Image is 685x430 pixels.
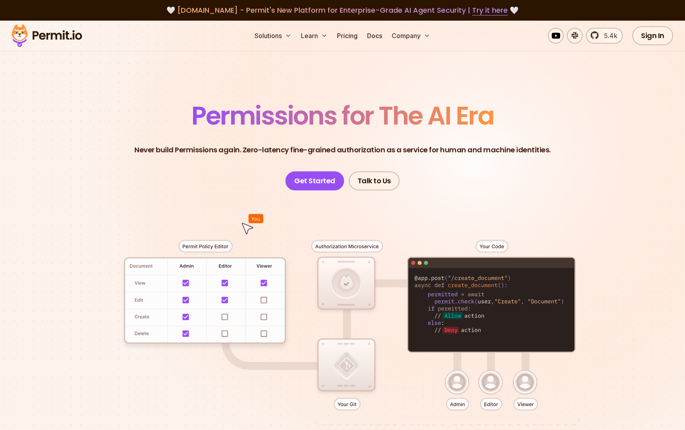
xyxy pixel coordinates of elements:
[191,98,494,133] span: Permissions for The AI Era
[177,5,508,15] span: [DOMAIN_NAME] - Permit's New Platform for Enterprise-Grade AI Agent Security |
[388,28,433,44] button: Company
[298,28,331,44] button: Learn
[285,171,344,190] a: Get Started
[349,171,400,190] a: Talk to Us
[134,144,551,155] p: Never build Permissions again. Zero-latency fine-grained authorization as a service for human and...
[586,28,623,44] a: 5.4k
[599,31,617,40] span: 5.4k
[632,26,673,45] a: Sign In
[364,28,385,44] a: Docs
[8,22,86,49] img: Permit logo
[251,28,295,44] button: Solutions
[472,5,508,15] a: Try it here
[19,5,666,16] div: 🤍 🤍
[334,28,361,44] a: Pricing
